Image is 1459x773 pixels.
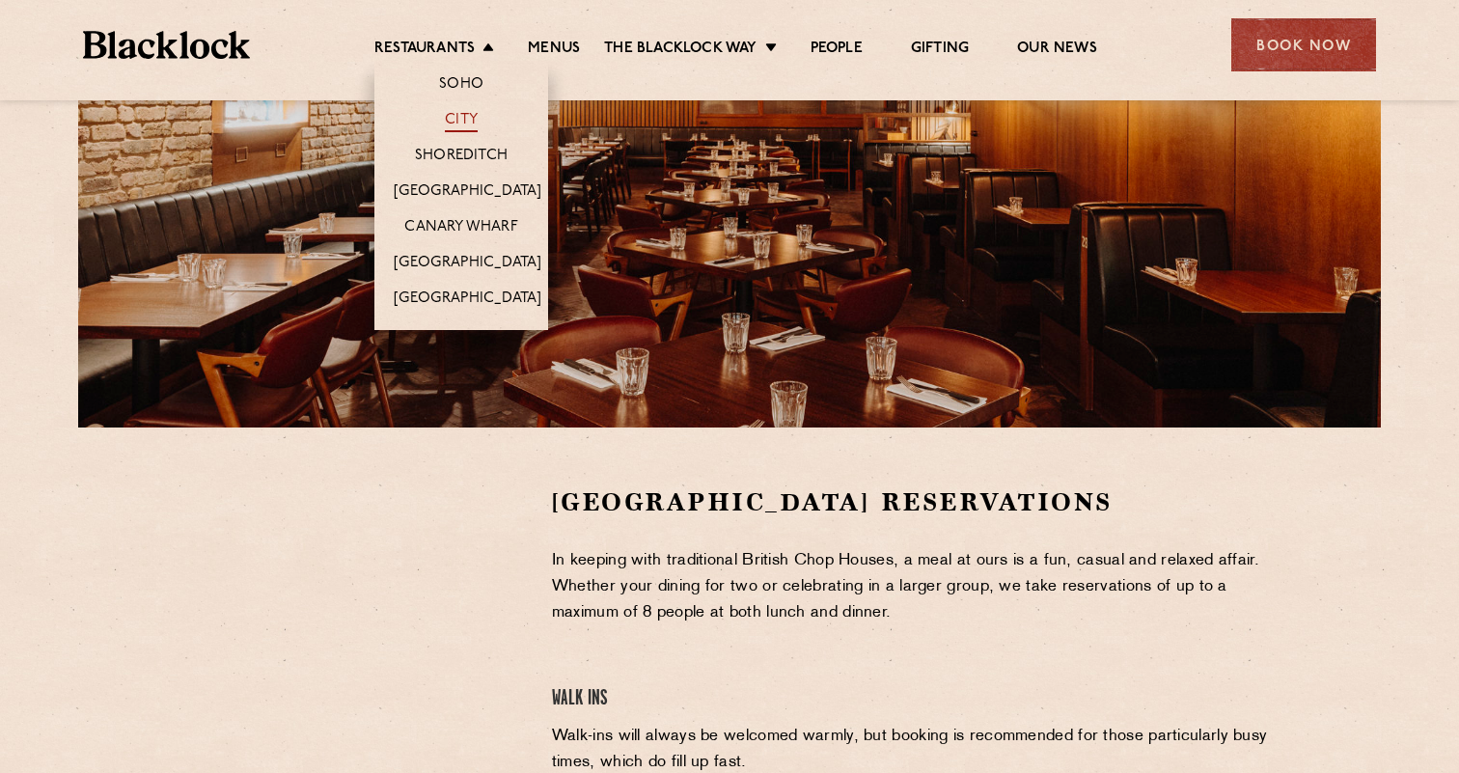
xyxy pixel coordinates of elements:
div: Book Now [1231,18,1376,71]
a: [GEOGRAPHIC_DATA] [394,182,541,204]
a: People [811,40,863,61]
h2: [GEOGRAPHIC_DATA] Reservations [552,485,1292,519]
a: Soho [439,75,483,97]
a: Restaurants [374,40,475,61]
a: [GEOGRAPHIC_DATA] [394,254,541,275]
h4: Walk Ins [552,686,1292,712]
a: Canary Wharf [404,218,517,239]
a: [GEOGRAPHIC_DATA] [394,290,541,311]
img: BL_Textured_Logo-footer-cropped.svg [83,31,250,59]
a: The Blacklock Way [604,40,757,61]
a: Our News [1017,40,1097,61]
a: Menus [528,40,580,61]
p: In keeping with traditional British Chop Houses, a meal at ours is a fun, casual and relaxed affa... [552,548,1292,626]
a: City [445,111,478,132]
a: Gifting [911,40,969,61]
a: Shoreditch [415,147,508,168]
